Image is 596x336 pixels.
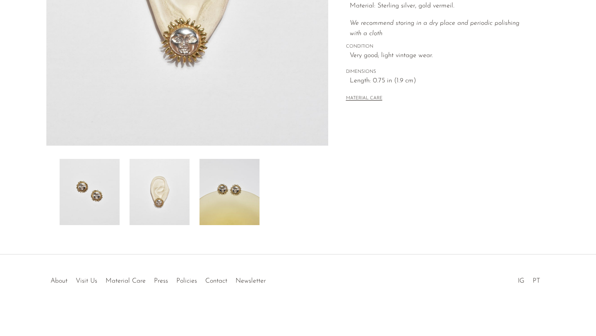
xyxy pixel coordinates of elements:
span: CONDITION [346,43,532,50]
span: Length: 0.75 in (1.9 cm) [350,76,532,86]
i: We recommend storing in a dry place and periodic polishing with a cloth [350,20,519,37]
a: Press [154,278,168,284]
img: Two-Tone Sun Earrings [60,159,120,225]
p: Material: Sterling silver, gold vermeil. [350,1,532,12]
ul: Social Medias [514,271,544,287]
a: IG [518,278,524,284]
a: Visit Us [76,278,97,284]
a: Material Care [106,278,146,284]
span: DIMENSIONS [346,68,532,76]
button: MATERIAL CARE [346,96,382,102]
ul: Quick links [46,271,270,287]
img: Two-Tone Sun Earrings [199,159,260,225]
a: About [50,278,67,284]
span: Very good; light vintage wear. [350,50,532,61]
a: Contact [205,278,227,284]
img: Two-Tone Sun Earrings [130,159,190,225]
a: Policies [176,278,197,284]
a: PT [533,278,540,284]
